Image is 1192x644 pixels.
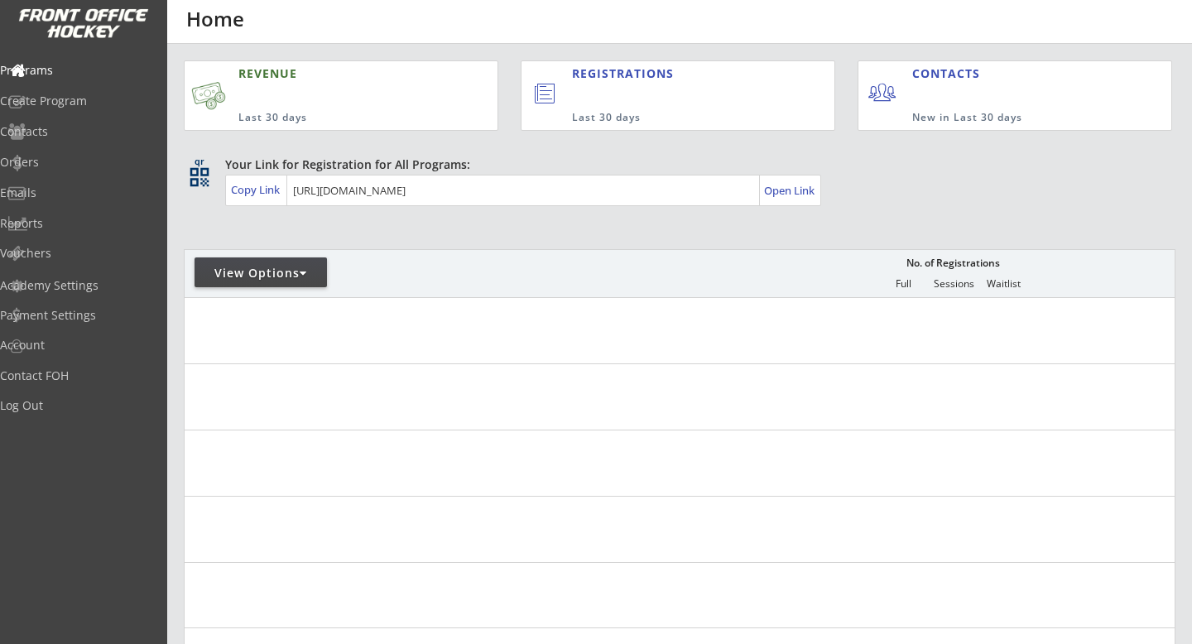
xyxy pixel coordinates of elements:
div: Full [878,278,928,290]
div: Sessions [929,278,978,290]
div: REGISTRATIONS [572,65,761,82]
div: Last 30 days [572,111,767,125]
div: Waitlist [978,278,1028,290]
div: New in Last 30 days [912,111,1094,125]
div: qr [189,156,209,167]
div: View Options [195,265,327,281]
div: Open Link [764,184,816,198]
button: qr_code [187,165,212,190]
div: Copy Link [231,182,283,197]
div: REVENUE [238,65,421,82]
div: No. of Registrations [901,257,1004,269]
div: Last 30 days [238,111,421,125]
a: Open Link [764,179,816,202]
div: Your Link for Registration for All Programs: [225,156,1124,173]
div: CONTACTS [912,65,988,82]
